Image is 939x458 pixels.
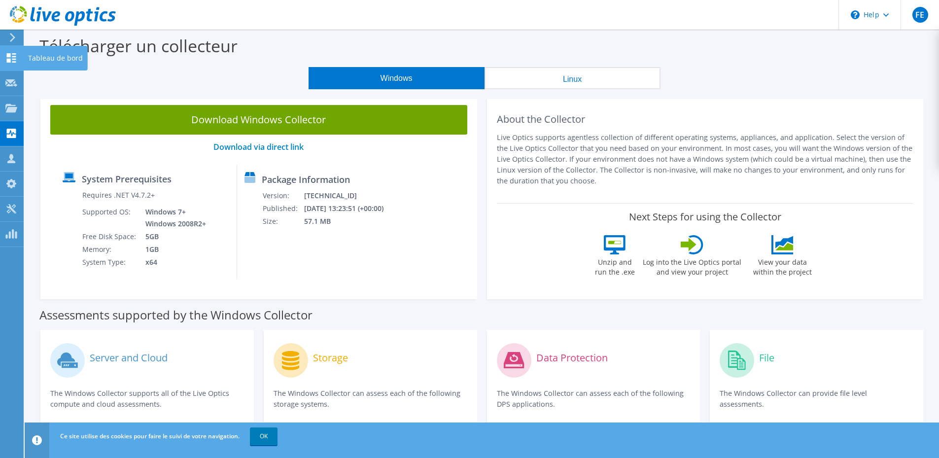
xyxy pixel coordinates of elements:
td: Published: [262,202,304,215]
p: The Windows Collector can assess each of the following storage systems. [274,388,467,410]
p: The Windows Collector can provide file level assessments. [720,388,913,410]
td: 1GB [138,243,208,256]
span: Ce site utilise des cookies pour faire le suivi de votre navigation. [60,432,240,440]
label: View your data within the project [747,254,818,277]
label: Télécharger un collecteur [39,35,238,57]
div: Tableau de bord [23,46,88,70]
label: Log into the Live Optics portal and view your project [642,254,742,277]
h2: About the Collector [497,113,914,125]
label: Assessments supported by the Windows Collector [39,310,313,320]
td: Free Disk Space: [82,230,138,243]
a: OK [250,427,278,445]
a: Download Windows Collector [50,105,467,135]
label: Unzip and run the .exe [592,254,637,277]
td: Size: [262,215,304,228]
label: System Prerequisites [82,174,172,184]
td: 57.1 MB [304,215,396,228]
p: The Windows Collector supports all of the Live Optics compute and cloud assessments. [50,388,244,410]
label: Next Steps for using the Collector [629,211,781,223]
button: Linux [485,67,661,89]
p: Live Optics supports agentless collection of different operating systems, appliances, and applica... [497,132,914,186]
label: File [759,353,774,363]
label: Server and Cloud [90,353,168,363]
label: Requires .NET V4.7.2+ [82,190,155,200]
a: Download via direct link [213,141,304,152]
td: [DATE] 13:23:51 (+00:00) [304,202,396,215]
label: Data Protection [536,353,608,363]
label: Package Information [262,175,350,184]
td: [TECHNICAL_ID] [304,189,396,202]
button: Windows [309,67,485,89]
p: The Windows Collector can assess each of the following DPS applications. [497,388,691,410]
td: 5GB [138,230,208,243]
td: Version: [262,189,304,202]
td: Supported OS: [82,206,138,230]
label: Storage [313,353,348,363]
td: System Type: [82,256,138,269]
span: FE [912,7,928,23]
svg: \n [851,10,860,19]
td: Memory: [82,243,138,256]
td: x64 [138,256,208,269]
td: Windows 7+ Windows 2008R2+ [138,206,208,230]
